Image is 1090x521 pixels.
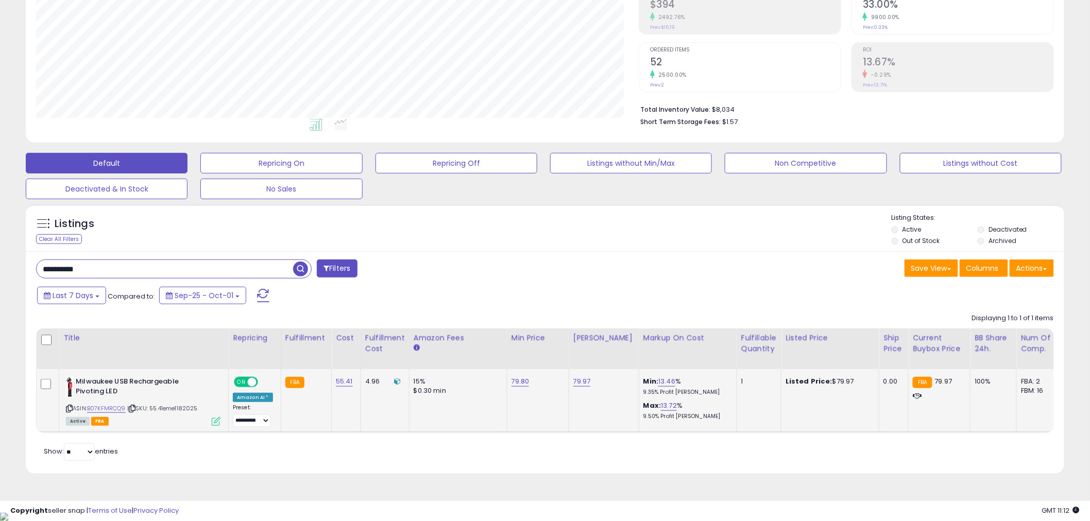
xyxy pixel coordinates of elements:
[573,333,635,343] div: [PERSON_NAME]
[913,377,932,388] small: FBA
[989,236,1016,245] label: Archived
[661,401,677,411] a: 13.72
[905,259,958,277] button: Save View
[640,117,721,126] b: Short Term Storage Fees:
[414,377,499,386] div: 15%
[913,333,966,354] div: Current Buybox Price
[285,333,327,343] div: Fulfillment
[786,333,875,343] div: Listed Price
[550,153,712,173] button: Listings without Min/Max
[902,225,922,234] label: Active
[640,102,1046,115] li: $8,034
[26,179,188,199] button: Deactivated & In Stock
[643,389,729,396] p: 9.35% Profit [PERSON_NAME]
[883,377,900,386] div: 0.00
[1021,386,1055,395] div: FBM: 16
[414,333,503,343] div: Amazon Fees
[867,71,891,79] small: -0.29%
[725,153,887,173] button: Non Competitive
[573,376,591,387] a: 79.97
[66,377,73,397] img: 31slxeKlTNL._SL40_.jpg
[975,333,1012,354] div: BB Share 24h.
[512,333,565,343] div: Min Price
[863,47,1053,53] span: ROI
[414,386,499,395] div: $0.30 min
[643,401,661,410] b: Max:
[741,377,773,386] div: 1
[1042,506,1080,515] span: 2025-10-9 11:12 GMT
[1010,259,1054,277] button: Actions
[935,376,952,386] span: 79.97
[365,377,401,386] div: 4.96
[233,393,273,402] div: Amazon AI *
[336,333,356,343] div: Cost
[26,153,188,173] button: Default
[643,413,729,420] p: 9.50% Profit [PERSON_NAME]
[37,287,106,304] button: Last 7 Days
[127,404,198,412] span: | SKU: 55.41eme1182025
[36,234,82,244] div: Clear All Filters
[786,377,871,386] div: $79.97
[159,287,246,304] button: Sep-25 - Oct-01
[639,328,737,369] th: The percentage added to the cost of goods (COGS) that forms the calculator for Min & Max prices.
[257,378,273,387] span: OFF
[655,71,687,79] small: 2500.00%
[900,153,1062,173] button: Listings without Cost
[643,401,729,420] div: %
[863,24,888,30] small: Prev: 0.33%
[960,259,1008,277] button: Columns
[863,82,887,88] small: Prev: 13.71%
[643,376,659,386] b: Min:
[414,343,420,353] small: Amazon Fees.
[892,213,1064,223] p: Listing States:
[233,333,277,343] div: Repricing
[655,13,685,21] small: 2492.76%
[66,377,220,425] div: ASIN:
[200,179,362,199] button: No Sales
[643,333,733,343] div: Markup on Cost
[650,82,664,88] small: Prev: 2
[989,225,1027,234] label: Deactivated
[200,153,362,173] button: Repricing On
[741,333,777,354] div: Fulfillable Quantity
[53,290,93,301] span: Last 7 Days
[643,377,729,396] div: %
[722,117,738,127] span: $1.57
[902,236,940,245] label: Out of Stock
[91,417,109,426] span: FBA
[365,333,405,354] div: Fulfillment Cost
[108,291,155,301] span: Compared to:
[55,217,94,231] h5: Listings
[76,377,201,398] b: Milwaukee USB Rechargeable Pivoting LED
[175,290,233,301] span: Sep-25 - Oct-01
[285,377,304,388] small: FBA
[883,333,904,354] div: Ship Price
[1021,377,1055,386] div: FBA: 2
[867,13,899,21] small: 9900.00%
[640,105,710,114] b: Total Inventory Value:
[786,376,832,386] b: Listed Price:
[66,417,90,426] span: All listings currently available for purchase on Amazon
[376,153,537,173] button: Repricing Off
[650,24,675,30] small: Prev: $15.19
[10,506,179,516] div: seller snap | |
[650,56,841,70] h2: 52
[975,377,1009,386] div: 100%
[235,378,248,387] span: ON
[317,259,357,277] button: Filters
[44,446,118,456] span: Show: entries
[10,506,48,515] strong: Copyright
[88,506,132,515] a: Terms of Use
[512,376,530,387] a: 79.80
[972,314,1054,323] div: Displaying 1 to 1 of 1 items
[863,56,1053,70] h2: 13.67%
[658,376,675,387] a: 13.46
[1021,333,1059,354] div: Num of Comp.
[966,263,999,273] span: Columns
[63,333,224,343] div: Title
[87,404,126,413] a: B07KFMRCQ9
[336,376,353,387] a: 55.41
[133,506,179,515] a: Privacy Policy
[233,404,273,427] div: Preset:
[650,47,841,53] span: Ordered Items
